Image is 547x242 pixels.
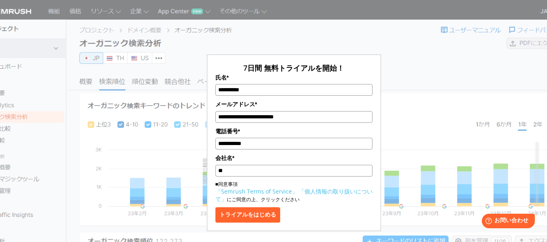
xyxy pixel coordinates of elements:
[475,210,538,233] iframe: Help widget launcher
[215,127,372,136] label: 電話番号*
[215,187,298,195] a: 「Semrush Terms of Service」
[215,181,372,203] p: ■同意事項 にご同意の上、クリックください
[215,207,280,223] button: トライアルをはじめる
[215,187,372,203] a: 「個人情報の取り扱いについて」
[243,63,344,73] span: 7日間 無料トライアルを開始！
[215,100,372,109] label: メールアドレス*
